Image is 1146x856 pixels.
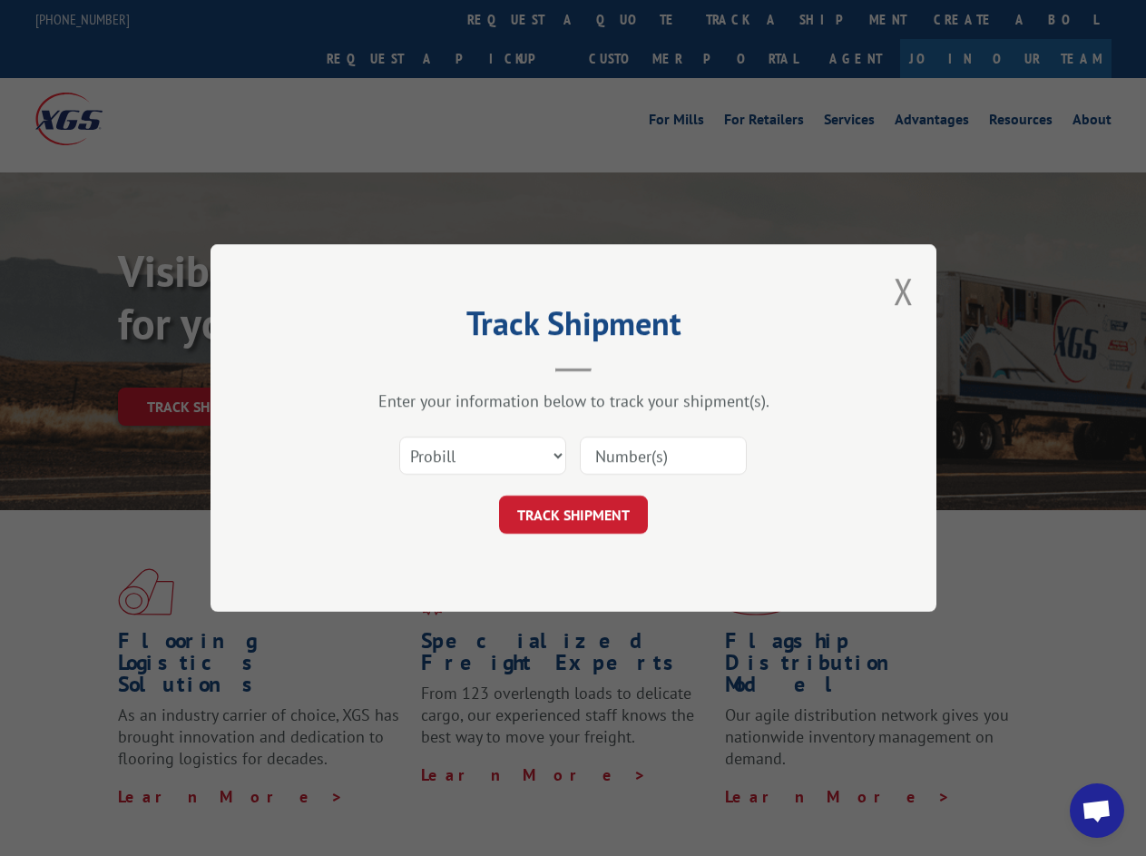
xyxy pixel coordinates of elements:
h2: Track Shipment [301,310,846,345]
input: Number(s) [580,437,747,475]
a: Open chat [1070,783,1124,838]
div: Enter your information below to track your shipment(s). [301,390,846,411]
button: Close modal [894,267,914,315]
button: TRACK SHIPMENT [499,496,648,534]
